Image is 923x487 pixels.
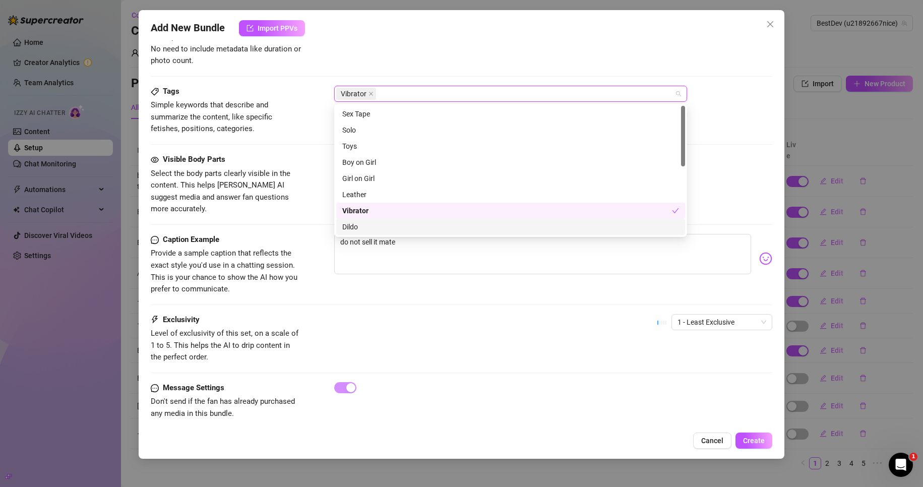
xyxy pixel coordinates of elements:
button: Import PPVs [239,20,305,36]
span: Cancel [701,437,723,445]
span: eye [151,156,159,164]
span: close [766,20,774,28]
div: Leather [342,189,679,200]
span: Import PPVs [258,24,297,32]
span: Simple keywords that describe and summarize the content, like specific fetishes, positions, categ... [151,100,272,133]
span: Add New Bundle [151,20,225,36]
div: Solo [342,125,679,136]
span: Level of exclusivity of this set, on a scale of 1 to 5. This helps the AI to drip content in the ... [151,329,298,361]
span: 1 [909,453,917,461]
strong: Caption Example [163,235,219,244]
span: 1 - Least Exclusive [678,315,766,330]
strong: Visible Body Parts [163,155,225,164]
div: Toys [336,138,685,154]
span: tag [151,88,159,96]
div: Dildo [342,221,679,232]
iframe: Intercom live chat [889,453,913,477]
span: Create [743,437,765,445]
div: Vibrator [342,205,672,216]
div: Toys [342,141,679,152]
span: Close [762,20,778,28]
span: Don't send if the fan has already purchased any media in this bundle. [151,397,295,418]
div: Girl on Girl [336,170,685,187]
span: Vibrator [336,88,376,100]
strong: Tags [163,87,179,96]
div: Sex Tape [336,106,685,122]
span: import [247,25,254,32]
div: Dildo [336,219,685,235]
span: check [672,207,679,214]
div: Leather [336,187,685,203]
strong: Message Settings [163,383,224,392]
span: Select the body parts clearly visible in the content. This helps [PERSON_NAME] AI suggest media a... [151,169,290,214]
button: Cancel [693,433,731,449]
span: message [151,234,159,246]
div: Boy on Girl [336,154,685,170]
strong: Exclusivity [163,315,200,324]
textarea: do not sell it mate [334,234,752,274]
span: Provide a sample caption that reflects the exact style you'd use in a chatting session. This is y... [151,249,297,293]
span: message [151,382,159,394]
div: Vibrator [336,203,685,219]
button: Close [762,16,778,32]
span: Vibrator [341,88,366,99]
img: svg%3e [759,252,772,265]
div: Sex Tape [342,108,679,119]
div: Boy on Girl [342,157,679,168]
div: Girl on Girl [342,173,679,184]
span: thunderbolt [151,314,159,326]
span: close [368,91,374,96]
div: Solo [336,122,685,138]
button: Create [735,433,772,449]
